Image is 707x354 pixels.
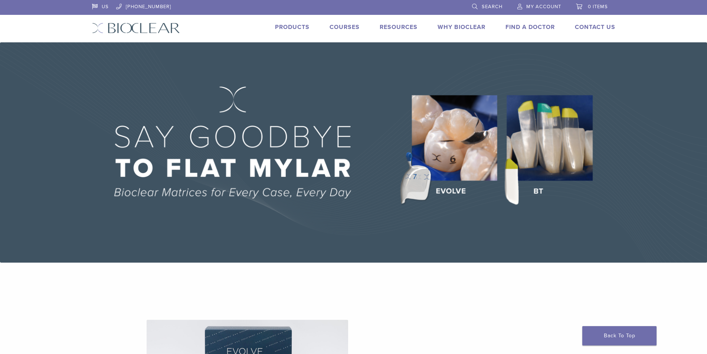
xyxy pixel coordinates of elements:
[380,23,418,31] a: Resources
[275,23,310,31] a: Products
[482,4,503,10] span: Search
[505,23,555,31] a: Find A Doctor
[582,326,657,345] a: Back To Top
[330,23,360,31] a: Courses
[575,23,615,31] a: Contact Us
[92,23,180,33] img: Bioclear
[438,23,485,31] a: Why Bioclear
[588,4,608,10] span: 0 items
[526,4,561,10] span: My Account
